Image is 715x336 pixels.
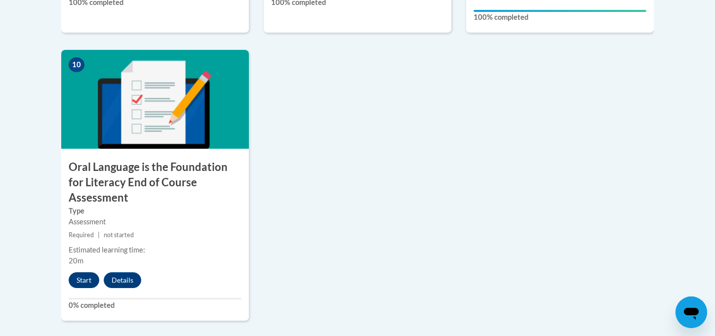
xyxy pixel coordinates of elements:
span: not started [104,231,134,239]
label: 0% completed [69,300,241,311]
button: Details [104,272,141,288]
div: Your progress [474,10,646,12]
span: Required [69,231,94,239]
label: Type [69,206,241,216]
iframe: Button to launch messaging window [675,296,707,328]
label: 100% completed [474,12,646,23]
span: 10 [69,57,84,72]
div: Assessment [69,216,241,227]
span: | [98,231,100,239]
div: Estimated learning time: [69,245,241,255]
img: Course Image [61,50,249,149]
button: Start [69,272,99,288]
span: 20m [69,256,83,265]
h3: Oral Language is the Foundation for Literacy End of Course Assessment [61,160,249,205]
